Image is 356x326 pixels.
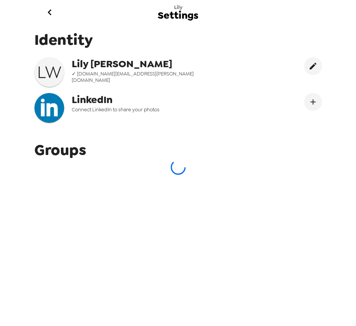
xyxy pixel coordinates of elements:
[174,4,182,10] span: Lily
[72,93,223,106] span: LinkedIn
[304,93,322,111] button: Connect LinekdIn
[72,106,223,113] span: Connect LinkedIn to share your photos
[34,140,86,160] span: Groups
[304,57,322,75] button: edit
[158,10,198,21] span: Settings
[72,57,223,71] span: Lily [PERSON_NAME]
[72,71,223,83] span: ✓ [DOMAIN_NAME][EMAIL_ADDRESS][PERSON_NAME][DOMAIN_NAME]
[34,62,64,83] h3: L W
[34,30,322,50] span: Identity
[34,93,64,123] img: headshotImg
